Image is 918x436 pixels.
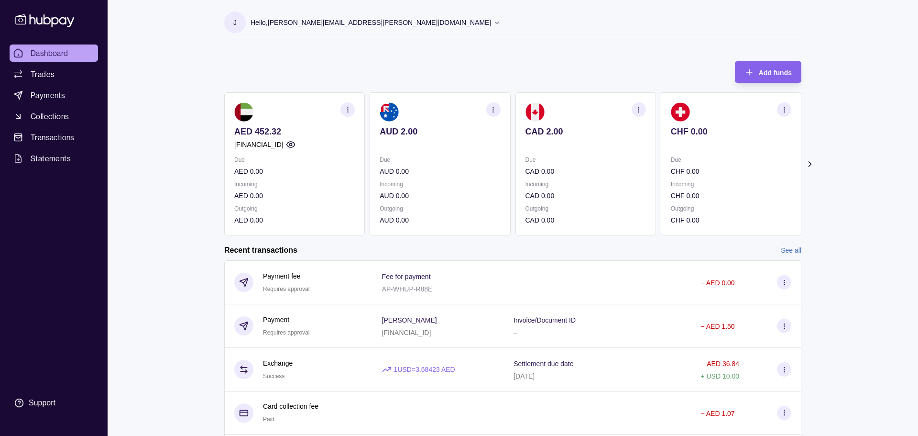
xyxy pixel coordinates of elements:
div: Support [29,398,55,408]
p: Exchange [263,358,293,369]
p: − AED 36.84 [701,360,739,368]
p: Payment [263,314,309,325]
p: − AED 1.07 [700,410,734,417]
p: Settlement due date [514,360,573,368]
p: Invoice/Document ID [514,316,576,324]
img: au [380,102,399,122]
span: Requires approval [263,329,309,336]
span: Transactions [31,132,75,143]
p: Due [671,155,791,165]
p: 1 USD = 3.68423 AED [394,364,455,375]
p: Incoming [671,179,791,190]
p: [DATE] [514,372,535,380]
p: J [233,17,237,28]
span: Statements [31,153,71,164]
p: AP-WHUP-R88E [382,285,433,293]
span: Requires approval [263,286,309,292]
p: AUD 2.00 [380,126,500,137]
span: Trades [31,68,55,80]
p: + USD 10.00 [700,372,739,380]
p: CHF 0.00 [671,126,791,137]
p: Card collection fee [263,401,318,412]
a: Support [10,393,98,413]
span: Dashboard [31,47,68,59]
p: Incoming [525,179,646,190]
a: Dashboard [10,45,98,62]
p: AUD 0.00 [380,166,500,177]
p: CAD 0.00 [525,190,646,201]
p: AED 452.32 [234,126,355,137]
p: CHF 0.00 [671,190,791,201]
p: Outgoing [380,203,500,214]
h2: Recent transactions [224,245,297,256]
p: CHF 0.00 [671,166,791,177]
p: CAD 0.00 [525,166,646,177]
a: Transactions [10,129,98,146]
p: – [514,329,517,336]
p: [PERSON_NAME] [382,316,437,324]
p: CHF 0.00 [671,215,791,225]
p: CAD 2.00 [525,126,646,137]
a: See all [781,245,801,256]
p: AUD 0.00 [380,190,500,201]
p: − AED 0.00 [700,279,734,287]
img: ch [671,102,690,122]
span: Add funds [759,69,792,77]
p: [FINANCIAL_ID] [234,139,284,150]
p: Due [525,155,646,165]
p: Outgoing [671,203,791,214]
p: Fee for payment [382,273,431,280]
p: [FINANCIAL_ID] [382,329,431,336]
p: Due [380,155,500,165]
span: Paid [263,416,274,423]
img: ae [234,102,253,122]
p: CAD 0.00 [525,215,646,225]
p: Payment fee [263,271,309,281]
span: Payments [31,89,65,101]
a: Payments [10,87,98,104]
p: Incoming [234,179,355,190]
span: Success [263,373,284,380]
a: Collections [10,108,98,125]
p: AUD 0.00 [380,215,500,225]
button: Add funds [735,61,801,83]
p: AED 0.00 [234,166,355,177]
p: Due [234,155,355,165]
a: Trades [10,66,98,83]
span: Collections [31,111,69,122]
p: Incoming [380,179,500,190]
p: Hello, [PERSON_NAME][EMAIL_ADDRESS][PERSON_NAME][DOMAIN_NAME] [251,17,491,28]
p: AED 0.00 [234,190,355,201]
p: Outgoing [234,203,355,214]
p: AED 0.00 [234,215,355,225]
img: ca [525,102,545,122]
a: Statements [10,150,98,167]
p: − AED 1.50 [700,323,734,330]
p: Outgoing [525,203,646,214]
